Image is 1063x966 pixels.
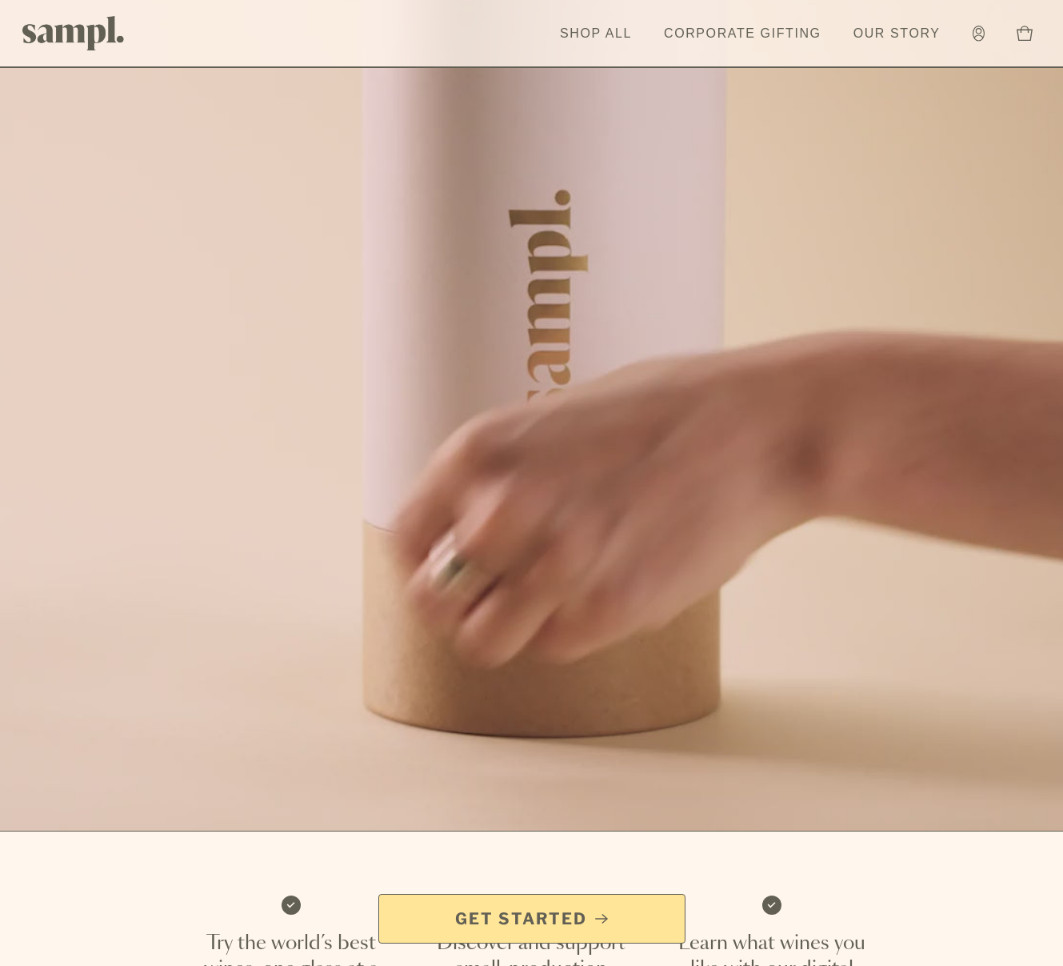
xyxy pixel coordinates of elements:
[455,908,587,930] span: Get Started
[845,16,949,51] a: Our Story
[22,16,125,50] img: Sampl logo
[552,16,640,51] a: Shop All
[656,16,829,51] a: Corporate Gifting
[378,894,685,944] a: Get Started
